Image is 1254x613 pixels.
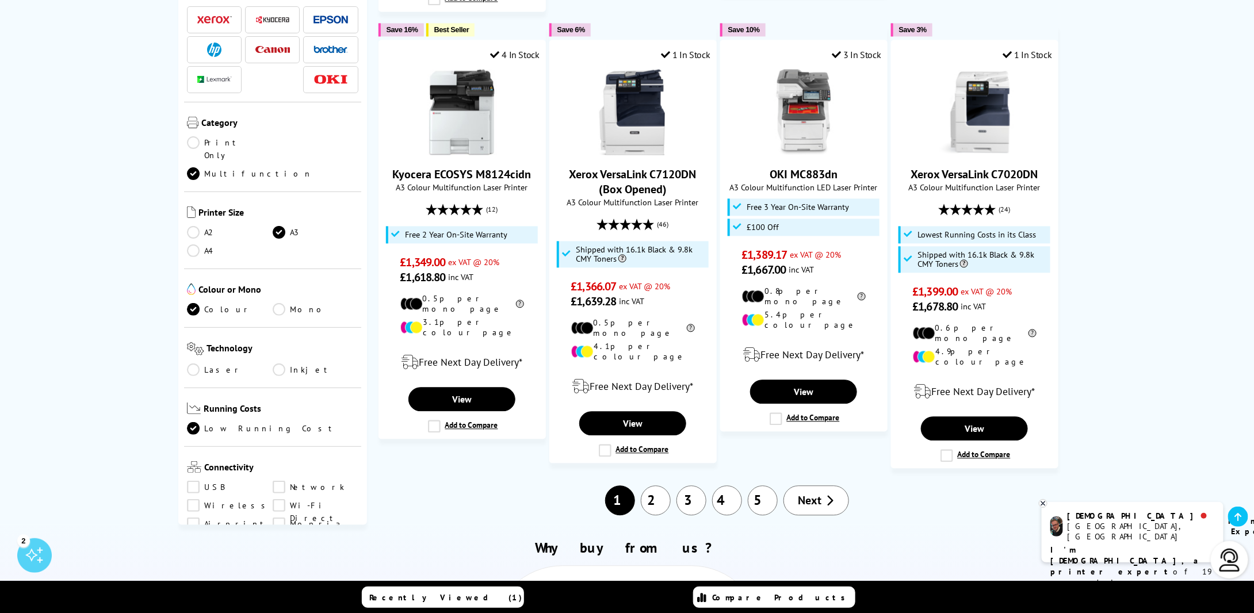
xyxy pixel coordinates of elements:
[961,286,1012,297] span: ex VAT @ 20%
[273,518,358,530] a: Mopria
[400,255,446,270] span: £1,349.00
[428,420,498,432] label: Add to Compare
[590,146,676,158] a: Xerox VersaLink C7120DN (Box Opened)
[619,281,670,292] span: ex VAT @ 20%
[913,323,1037,343] li: 0.6p per mono page
[187,117,198,128] img: Category
[556,197,710,208] span: A3 Colour Multifunction Laser Printer
[255,16,290,24] img: Kyocera
[187,244,273,257] a: A4
[187,342,204,355] img: Technology
[419,146,505,158] a: Kyocera ECOSYS M8124cidn
[576,245,706,263] span: Shipped with 16.1k Black & 9.8k CMY Toners
[1068,511,1214,521] div: [DEMOGRAPHIC_DATA]
[727,339,881,371] div: modal_delivery
[727,182,881,193] span: A3 Colour Multifunction LED Laser Printer
[1050,545,1215,610] p: of 19 years! Leave me a message and I'll respond ASAP
[549,23,591,36] button: Save 6%
[405,230,507,239] span: Free 2 Year On-Site Warranty
[313,75,348,85] img: OKI
[273,363,358,376] a: Inkjet
[961,301,986,312] span: inc VAT
[187,499,273,512] a: Wireless
[187,403,201,415] img: Running Costs
[448,256,499,267] span: ex VAT @ 20%
[798,493,822,508] span: Next
[590,69,676,155] img: Xerox VersaLink C7120DN (Box Opened)
[379,23,424,36] button: Save 16%
[742,286,866,306] li: 0.8p per mono page
[201,117,358,131] span: Category
[911,167,1038,182] a: Xerox VersaLink C7020DN
[448,271,473,282] span: inc VAT
[571,294,617,309] span: £1,639.28
[720,23,766,36] button: Save 10%
[760,146,847,158] a: OKI MC883dn
[1003,49,1052,60] div: 1 In Stock
[197,72,232,87] a: Lexmark
[273,481,358,493] a: Network
[187,226,273,239] a: A2
[913,346,1037,367] li: 4.9p per colour page
[362,587,524,608] a: Recently Viewed (1)
[255,13,290,27] a: Kyocera
[579,411,686,435] a: View
[426,23,475,36] button: Best Seller
[921,416,1028,440] a: View
[1218,549,1241,572] img: user-headset-light.svg
[557,25,585,34] span: Save 6%
[913,284,958,299] span: £1,399.00
[661,49,710,60] div: 1 In Stock
[770,167,838,182] a: OKI MC883dn
[712,485,742,515] a: 4
[676,485,706,515] a: 3
[1050,545,1202,577] b: I'm [DEMOGRAPHIC_DATA], a printer expert
[750,380,857,404] a: View
[571,317,695,338] li: 0.5p per mono page
[641,485,671,515] a: 2
[204,461,358,475] span: Connectivity
[369,592,522,603] span: Recently Viewed (1)
[187,518,273,530] a: Airprint
[490,49,540,60] div: 4 In Stock
[569,167,697,197] a: Xerox VersaLink C7120DN (Box Opened)
[187,136,273,162] a: Print Only
[400,317,524,338] li: 3.1p per colour page
[313,45,348,53] img: Brother
[742,247,787,262] span: £1,389.17
[760,69,847,155] img: OKI MC883dn
[17,534,30,547] div: 2
[187,461,201,473] img: Connectivity
[790,249,841,260] span: ex VAT @ 20%
[657,213,669,235] span: (46)
[204,539,1049,557] h2: Why buy from us?
[599,444,669,457] label: Add to Compare
[385,182,540,193] span: A3 Colour Multifunction Laser Printer
[207,43,221,57] img: HP
[197,13,232,27] a: Xerox
[940,449,1011,462] label: Add to Compare
[273,226,358,239] a: A3
[487,198,498,220] span: (12)
[187,481,273,493] a: USB
[313,43,348,57] a: Brother
[197,43,232,57] a: HP
[400,270,446,285] span: £1,618.80
[693,587,855,608] a: Compare Products
[385,346,540,378] div: modal_delivery
[273,303,358,316] a: Mono
[571,341,695,362] li: 4.1p per colour page
[187,167,312,180] a: Multifunction
[1050,516,1063,537] img: chris-livechat.png
[198,283,358,297] span: Colour or Mono
[187,283,196,295] img: Colour or Mono
[899,25,927,34] span: Save 3%
[313,16,348,24] img: Epson
[197,16,232,24] img: Xerox
[400,293,524,314] li: 0.5p per mono page
[742,262,786,277] span: £1,667.00
[207,342,358,358] span: Technology
[313,72,348,87] a: OKI
[419,69,505,155] img: Kyocera ECOSYS M8124cidn
[387,25,418,34] span: Save 16%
